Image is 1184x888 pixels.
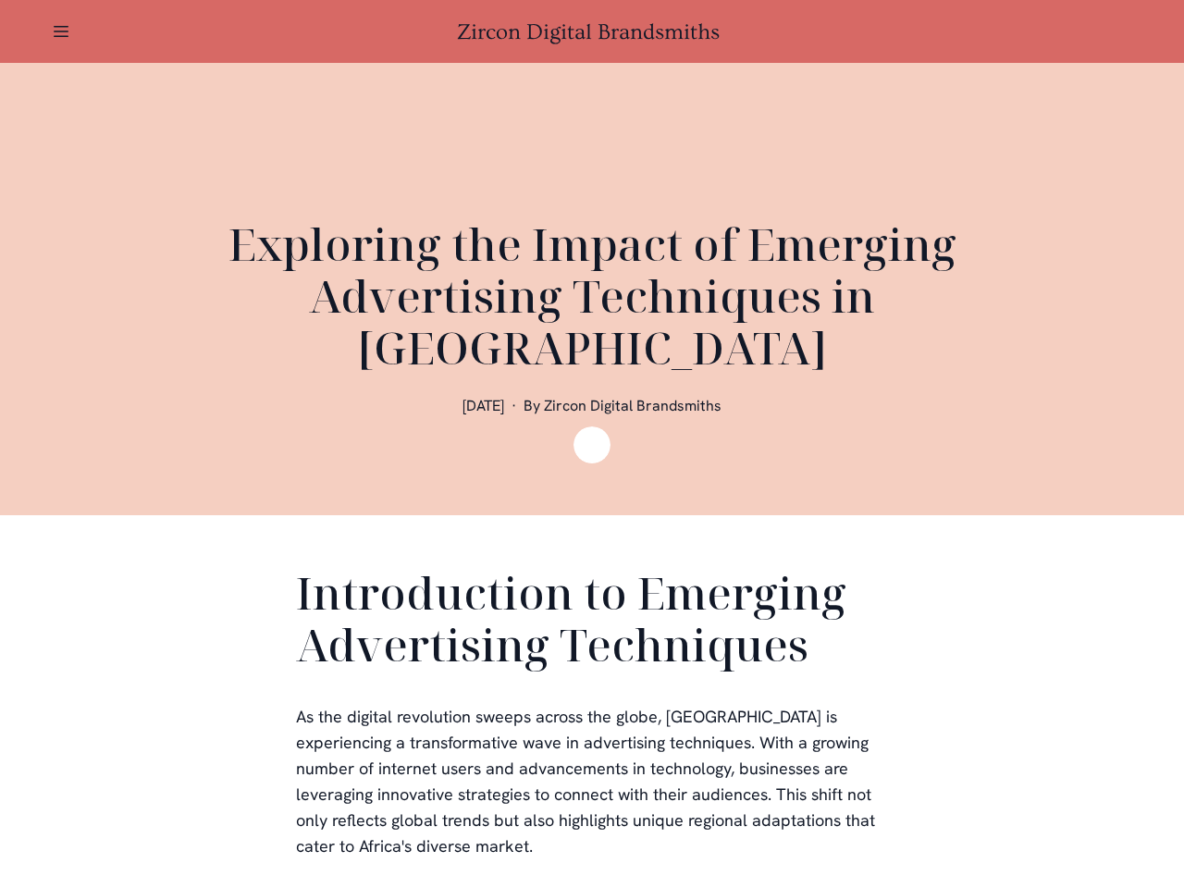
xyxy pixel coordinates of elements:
a: Zircon Digital Brandsmiths [457,19,727,44]
h2: Introduction to Emerging Advertising Techniques [296,567,888,678]
p: As the digital revolution sweeps across the globe, [GEOGRAPHIC_DATA] is experiencing a transforma... [296,704,888,859]
h1: Exploring the Impact of Emerging Advertising Techniques in [GEOGRAPHIC_DATA] [148,218,1036,374]
span: · [512,396,516,415]
img: Zircon Digital Brandsmiths [573,426,610,463]
span: By Zircon Digital Brandsmiths [524,396,721,415]
span: [DATE] [462,396,504,415]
